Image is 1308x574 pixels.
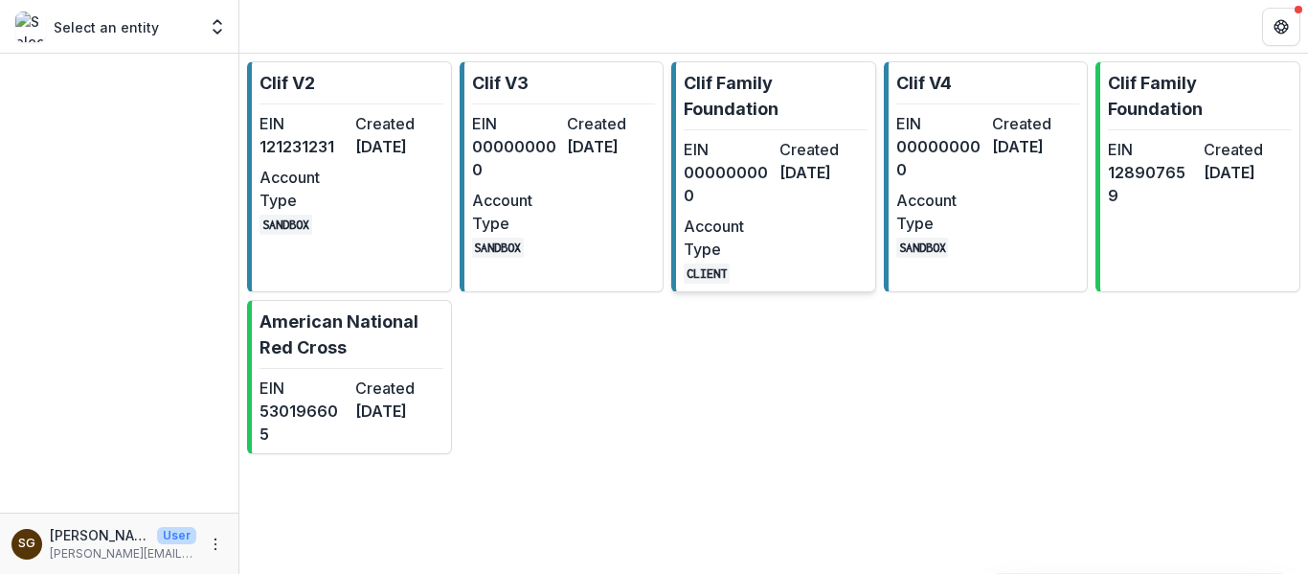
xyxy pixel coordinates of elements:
p: User [157,527,196,544]
dd: 128907659 [1108,161,1196,207]
code: SANDBOX [259,215,312,235]
code: SANDBOX [896,238,949,258]
a: Clif V3EIN000000000Created[DATE]Account TypeSANDBOX [460,61,665,292]
dd: [DATE] [355,135,443,158]
dd: [DATE] [992,135,1080,158]
dd: [DATE] [1204,161,1292,184]
dt: Created [567,112,655,135]
dt: EIN [472,112,560,135]
button: More [204,533,227,556]
p: Clif Family Foundation [684,70,868,122]
img: Select an entity [15,11,46,42]
dt: Created [1204,138,1292,161]
a: Clif V4EIN000000000Created[DATE]Account TypeSANDBOX [884,61,1089,292]
a: American National Red CrossEIN530196605Created[DATE] [247,300,452,454]
dt: Account Type [684,215,772,261]
p: Clif V2 [259,70,315,96]
dt: Created [355,112,443,135]
p: Clif V4 [896,70,952,96]
dt: EIN [1108,138,1196,161]
p: Select an entity [54,17,159,37]
dd: [DATE] [355,400,443,423]
button: Get Help [1262,8,1300,46]
a: Clif Family FoundationEIN000000000Created[DATE]Account TypeCLIENT [671,61,876,292]
p: [PERSON_NAME] [50,525,149,545]
dd: 000000000 [684,161,772,207]
p: Clif V3 [472,70,529,96]
dt: EIN [259,377,348,400]
dt: EIN [259,112,348,135]
dt: Created [992,112,1080,135]
dd: [DATE] [779,161,868,184]
a: Clif V2EIN121231231Created[DATE]Account TypeSANDBOX [247,61,452,292]
dd: 530196605 [259,400,348,446]
dd: [DATE] [567,135,655,158]
dt: EIN [684,138,772,161]
dd: 121231231 [259,135,348,158]
dt: Created [355,377,443,400]
code: SANDBOX [472,238,525,258]
code: CLIENT [684,264,730,284]
dd: 000000000 [896,135,984,181]
dt: Created [779,138,868,161]
p: [PERSON_NAME][EMAIL_ADDRESS][DOMAIN_NAME] [50,545,196,563]
dt: Account Type [896,189,984,235]
button: Open entity switcher [204,8,231,46]
dt: Account Type [472,189,560,235]
dt: EIN [896,112,984,135]
a: Clif Family FoundationEIN128907659Created[DATE] [1095,61,1300,292]
dt: Account Type [259,166,348,212]
div: Sarah Grady [18,538,35,550]
p: American National Red Cross [259,309,443,360]
p: Clif Family Foundation [1108,70,1292,122]
dd: 000000000 [472,135,560,181]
